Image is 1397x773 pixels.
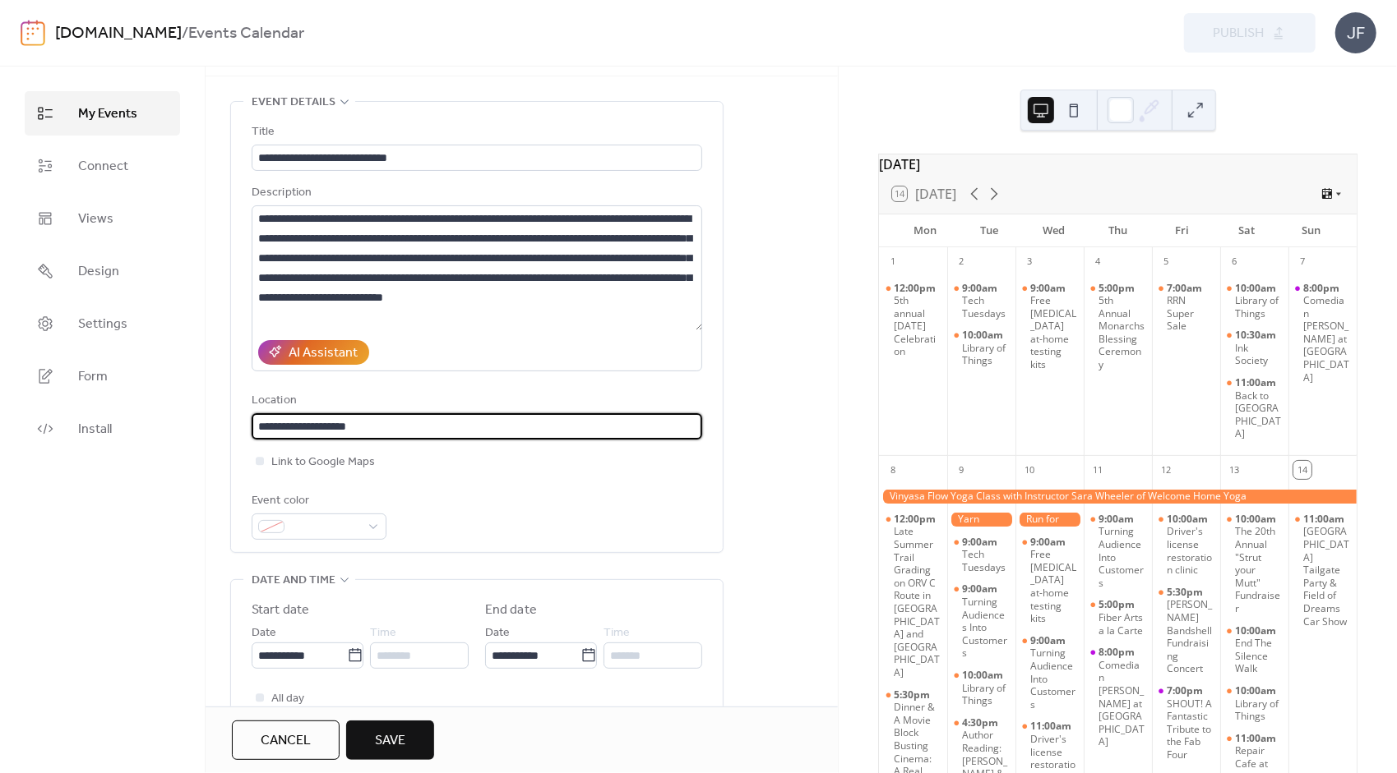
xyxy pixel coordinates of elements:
div: 6 [1225,253,1243,271]
div: Comedian Tyler Fowler at Island Resort and Casino Club 41 [1288,282,1357,384]
div: Comedian [PERSON_NAME] at [GEOGRAPHIC_DATA] [1099,659,1145,748]
span: 12:00pm [894,282,938,295]
span: 9:00am [962,582,1000,596]
span: 9:00am [1030,536,1068,549]
div: AI Assistant [289,343,358,363]
span: My Events [78,104,137,124]
button: Cancel [232,720,340,760]
div: Library of Things [1235,697,1282,723]
div: 5th annual Labor Day Celebration [879,282,947,359]
div: Library of Things [1220,282,1288,320]
span: Save [375,731,405,751]
span: 9:00am [1099,513,1136,526]
div: RRN Super Sale [1152,282,1220,333]
span: Install [78,420,112,439]
a: Connect [25,144,180,188]
span: Views [78,209,113,229]
span: Time [370,623,396,643]
div: 5 [1157,253,1175,271]
a: Settings [25,301,180,346]
div: Library of Things [1235,294,1282,320]
div: Thu [1086,214,1150,247]
span: 11:00am [1235,732,1279,745]
div: The 20th Annual "Strut your Mutt" Fundraiser [1220,513,1288,615]
div: Back to School Open House [1220,376,1288,440]
div: End The Silence Walk [1220,624,1288,675]
span: 9:00am [962,536,1000,549]
b: Events Calendar [188,18,304,49]
div: Description [252,183,699,203]
span: 10:00am [962,329,1006,342]
div: SHOUT! A Fantastic Tribute to the Fab Four [1152,684,1220,761]
div: Turning Audience Into Customers [1030,646,1077,711]
div: Free [MEDICAL_DATA] at-home testing kits [1030,294,1077,371]
div: Comedian Brian Hicks at Island Resort and Casino Club 41 [1084,646,1152,748]
span: 10:00am [1167,513,1210,526]
div: Run for Recovery [1015,513,1084,527]
img: logo [21,20,45,46]
div: West Branch Township Tailgate Party & Field of Dreams Car Show [1288,513,1357,628]
div: Location [252,391,699,411]
span: Link to Google Maps [271,453,375,472]
span: Form [78,367,108,387]
div: 12 [1157,461,1175,479]
div: Ink Society [1235,342,1282,367]
span: 11:00am [1030,720,1074,733]
div: Late Summer Trail Grading on ORV C Route in Ely and Humboldt Townships [879,513,947,679]
div: The 20th Annual "Strut your Mutt" Fundraiser [1235,525,1282,614]
a: My Events [25,91,180,136]
span: 10:30am [1235,329,1279,342]
div: RRN Super Sale [1167,294,1214,333]
span: 8:00pm [1303,282,1342,295]
a: [DOMAIN_NAME] [55,18,182,49]
span: 10:00am [1235,513,1279,526]
div: Wed [1021,214,1085,247]
a: Install [25,407,180,451]
span: 9:00am [962,282,1000,295]
div: Tech Tuesdays [962,294,1009,320]
div: Sat [1214,214,1279,247]
div: Vinyasa Flow Yoga Class with Instructor Sara Wheeler of Welcome Home Yoga [879,490,1357,504]
div: Fri [1150,214,1214,247]
span: 10:00am [962,669,1006,682]
span: 7:00am [1167,282,1205,295]
div: Driver's license restoration clinic [1167,525,1214,576]
div: [DATE] [879,154,1357,174]
div: 7 [1293,253,1311,271]
div: Title [252,122,699,142]
a: Design [25,249,180,293]
div: Fiber Arts a la Carte [1084,598,1152,637]
div: Free Covid-19 at-home testing kits [1015,536,1084,625]
span: 9:00am [1030,634,1068,647]
div: 5th annual [DATE] Celebration [894,294,941,358]
span: 7:00pm [1167,684,1205,697]
div: Turning Audiences Into Customers [947,582,1015,660]
span: 10:00am [1235,282,1279,295]
a: Form [25,354,180,398]
div: Library of Things [962,342,1009,367]
div: 4 [1089,253,1107,271]
div: SHOUT! A Fantastic Tribute to the Fab Four [1167,697,1214,761]
button: AI Assistant [258,340,369,365]
span: 5:00pm [1099,282,1137,295]
span: 5:30pm [1167,586,1205,599]
div: Peg Hirvonen Bandshell Fundraising Concert [1152,586,1220,675]
span: Date and time [252,571,335,591]
div: 3 [1020,253,1038,271]
div: Back to [GEOGRAPHIC_DATA] [1235,389,1282,440]
span: 11:00am [1235,376,1279,389]
div: Comedian [PERSON_NAME] at [GEOGRAPHIC_DATA] [1303,294,1350,384]
div: Driver's license restoration clinic [1152,513,1220,577]
span: Event details [252,93,335,113]
div: Library of Things [1220,684,1288,723]
div: 2 [952,253,970,271]
div: Library of Things [962,682,1009,707]
span: Time [604,623,630,643]
div: [PERSON_NAME] Bandshell Fundraising Concert [1167,598,1214,675]
div: 8 [884,461,902,479]
div: Event color [252,491,383,511]
button: Save [346,720,434,760]
div: Sun [1279,214,1344,247]
span: Design [78,262,119,282]
div: End date [485,600,537,620]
